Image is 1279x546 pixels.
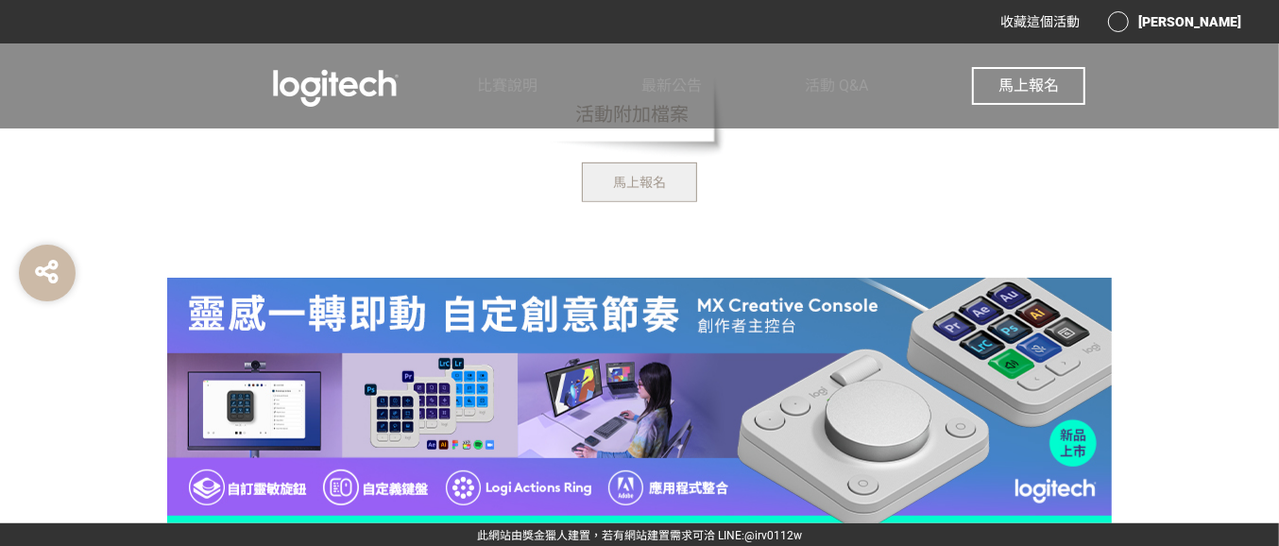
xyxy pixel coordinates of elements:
[805,43,868,128] a: 活動 Q&A
[641,77,702,94] span: 最新公告
[744,529,802,542] a: @irv0112w
[1000,14,1080,29] span: 收藏這個活動
[167,278,1112,523] img: Logitech MX 創意挑戰賽
[477,43,537,128] a: 比賽說明
[805,77,868,94] span: 活動 Q&A
[613,175,666,190] span: 馬上報名
[582,162,697,202] button: 馬上報名
[477,529,802,542] span: 可洽 LINE:
[477,529,692,542] a: 此網站由獎金獵人建置，若有網站建置需求
[972,67,1085,105] button: 馬上報名
[641,43,702,128] a: 最新公告
[194,63,477,111] img: Logitech MX 創意挑戰賽
[998,77,1059,94] span: 馬上報名
[477,77,537,94] span: 比賽說明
